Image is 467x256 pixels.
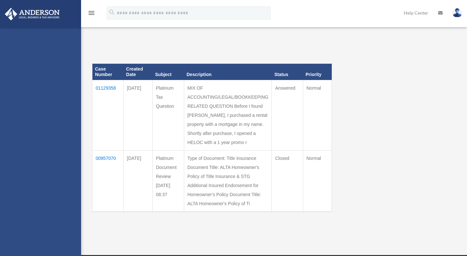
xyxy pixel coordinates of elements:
td: Normal [303,150,332,212]
i: search [108,9,115,16]
th: Case Number [92,64,124,80]
td: 00957070 [92,150,124,212]
img: User Pic [452,8,462,17]
td: Platinum Document Review [DATE] 08:37 [152,150,184,212]
td: [DATE] [124,150,152,212]
a: menu [88,11,95,17]
th: Description [184,64,272,80]
td: [DATE] [124,80,152,150]
td: Type of Document: Title Insurance Document Title: ALTA Homeowner's Policy of Title Insurance & ST... [184,150,272,212]
img: Anderson Advisors Platinum Portal [3,8,62,20]
td: Closed [272,150,303,212]
td: Normal [303,80,332,150]
th: Created Date [124,64,152,80]
th: Subject [152,64,184,80]
th: Status [272,64,303,80]
i: menu [88,9,95,17]
td: Platinum Tax Question [152,80,184,150]
td: 01129358 [92,80,124,150]
td: MIX OF ACCOUNTING/LEGAL/BOOKKEEPING RELATED QUESTION Before I found [PERSON_NAME], I purchased a ... [184,80,272,150]
th: Priority [303,64,332,80]
td: Answered [272,80,303,150]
